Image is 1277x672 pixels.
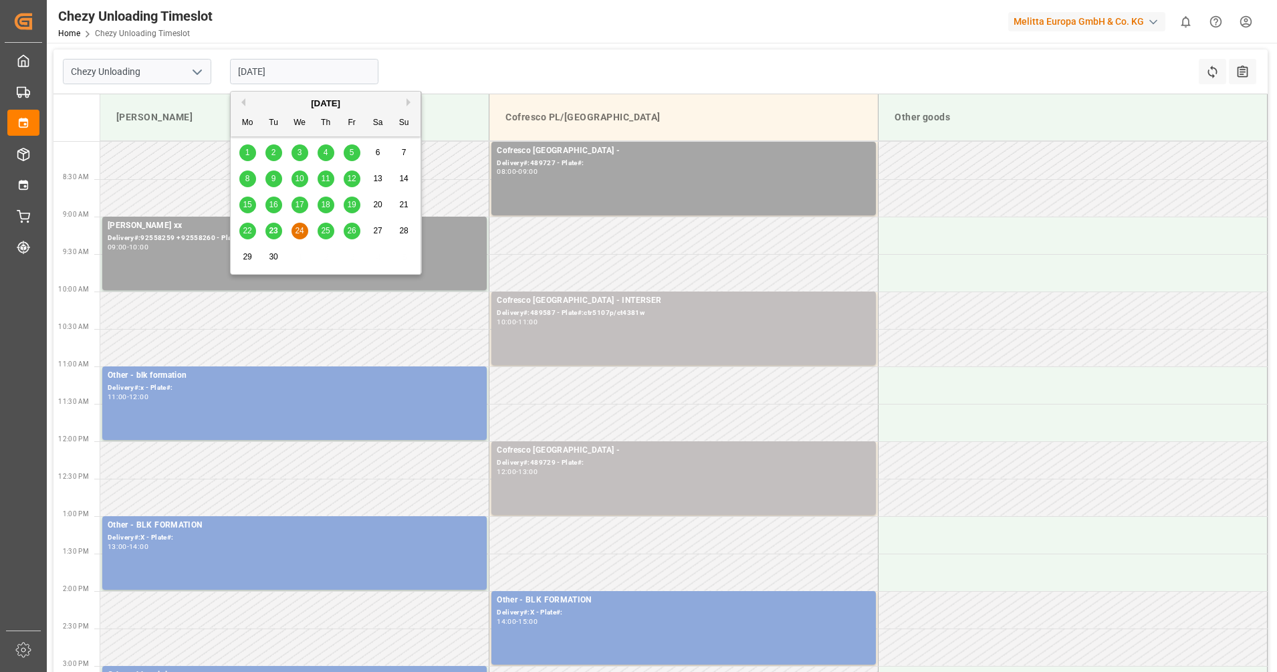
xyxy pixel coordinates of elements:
div: [PERSON_NAME] xx [108,219,481,233]
span: 1 [245,148,250,157]
div: Other - BLK FORMATION [108,519,481,532]
div: Other - blk formation [108,369,481,382]
div: Delivery#:x - Plate#: [108,382,481,394]
div: 14:00 [129,544,148,550]
div: Other goods [889,105,1256,130]
span: 19 [347,200,356,209]
span: 30 [269,252,277,261]
div: 12:00 [497,469,516,475]
div: Choose Friday, September 26th, 2025 [344,223,360,239]
div: Choose Friday, September 12th, 2025 [344,171,360,187]
div: Choose Tuesday, September 9th, 2025 [265,171,282,187]
div: Choose Monday, September 22nd, 2025 [239,223,256,239]
div: Choose Tuesday, September 30th, 2025 [265,249,282,265]
div: Choose Saturday, September 27th, 2025 [370,223,386,239]
span: 11:30 AM [58,398,89,405]
input: Type to search/select [63,59,211,84]
div: [DATE] [231,97,421,110]
div: Delivery#:489587 - Plate#:ctr5107p/ct4381w [497,308,870,319]
span: 25 [321,226,330,235]
span: 10 [295,174,304,183]
div: Choose Wednesday, September 10th, 2025 [292,171,308,187]
span: 27 [373,226,382,235]
span: 2:00 PM [63,585,89,592]
div: Tu [265,115,282,132]
span: 10:00 AM [58,286,89,293]
span: 22 [243,226,251,235]
button: Previous Month [237,98,245,106]
span: 11:00 AM [58,360,89,368]
div: - [516,619,518,625]
span: 14 [399,174,408,183]
div: Delivery#:X - Plate#: [497,607,870,619]
div: - [127,544,129,550]
span: 9:30 AM [63,248,89,255]
div: month 2025-09 [235,140,417,270]
div: Choose Sunday, September 28th, 2025 [396,223,413,239]
span: 16 [269,200,277,209]
span: 10:30 AM [58,323,89,330]
div: Choose Friday, September 19th, 2025 [344,197,360,213]
div: Cofresco PL/[GEOGRAPHIC_DATA] [500,105,867,130]
div: Choose Tuesday, September 23rd, 2025 [265,223,282,239]
span: 8 [245,174,250,183]
div: Choose Sunday, September 21st, 2025 [396,197,413,213]
div: 11:00 [518,319,538,325]
span: 3 [298,148,302,157]
div: Choose Saturday, September 13th, 2025 [370,171,386,187]
span: 7 [402,148,407,157]
span: 3:00 PM [63,660,89,667]
a: Home [58,29,80,38]
div: Choose Thursday, September 25th, 2025 [318,223,334,239]
span: 5 [350,148,354,157]
div: 10:00 [497,319,516,325]
button: Next Month [407,98,415,106]
div: Cofresco [GEOGRAPHIC_DATA] - [497,144,870,158]
div: Fr [344,115,360,132]
div: Choose Sunday, September 14th, 2025 [396,171,413,187]
div: Choose Tuesday, September 16th, 2025 [265,197,282,213]
div: Choose Monday, September 29th, 2025 [239,249,256,265]
div: Choose Wednesday, September 17th, 2025 [292,197,308,213]
div: Choose Monday, September 15th, 2025 [239,197,256,213]
span: 20 [373,200,382,209]
div: - [127,244,129,250]
div: Su [396,115,413,132]
div: Other - BLK FORMATION [497,594,870,607]
div: 10:00 [129,244,148,250]
span: 9:00 AM [63,211,89,218]
span: 6 [376,148,380,157]
div: 09:00 [518,169,538,175]
div: Th [318,115,334,132]
span: 26 [347,226,356,235]
div: Choose Monday, September 1st, 2025 [239,144,256,161]
span: 21 [399,200,408,209]
div: 08:00 [497,169,516,175]
div: - [516,319,518,325]
button: show 0 new notifications [1171,7,1201,37]
div: 14:00 [497,619,516,625]
div: - [127,394,129,400]
div: 11:00 [108,394,127,400]
span: 11 [321,174,330,183]
div: Choose Tuesday, September 2nd, 2025 [265,144,282,161]
span: 13 [373,174,382,183]
span: 28 [399,226,408,235]
div: 15:00 [518,619,538,625]
div: Delivery#:X - Plate#: [108,532,481,544]
div: Cofresco [GEOGRAPHIC_DATA] - [497,444,870,457]
span: 1:30 PM [63,548,89,555]
span: 18 [321,200,330,209]
div: 13:00 [518,469,538,475]
span: 12:00 PM [58,435,89,443]
span: 2:30 PM [63,623,89,630]
div: 13:00 [108,544,127,550]
span: 2 [271,148,276,157]
div: We [292,115,308,132]
div: Choose Saturday, September 6th, 2025 [370,144,386,161]
span: 17 [295,200,304,209]
div: Delivery#:92558259 + 92558260 - Plate#: [108,233,481,244]
div: Choose Monday, September 8th, 2025 [239,171,256,187]
input: DD.MM.YYYY [230,59,378,84]
div: Choose Thursday, September 18th, 2025 [318,197,334,213]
